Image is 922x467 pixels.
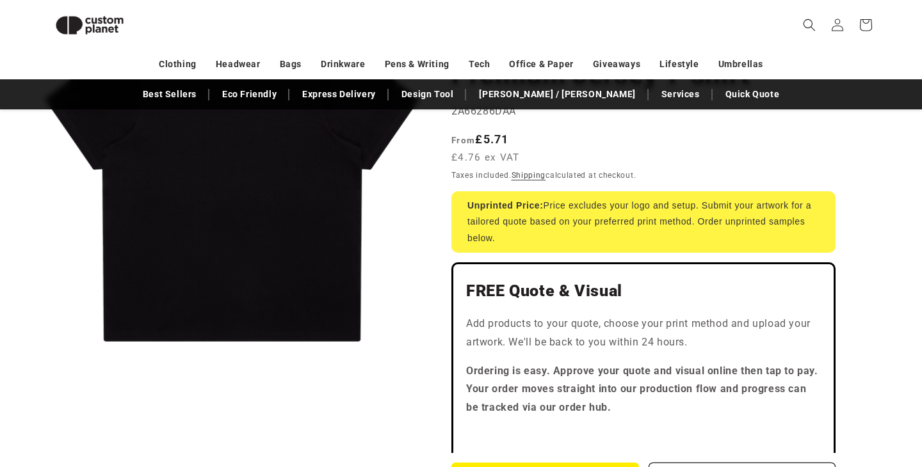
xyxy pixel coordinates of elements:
a: Design Tool [395,83,460,106]
div: Price excludes your logo and setup. Submit your artwork for a tailored quote based on your prefer... [451,191,836,253]
a: Express Delivery [296,83,382,106]
img: Custom Planet [45,5,134,45]
strong: Unprinted Price: [467,200,544,210]
a: Office & Paper [509,53,573,75]
div: Taxes included. calculated at checkout. [451,169,836,182]
a: Bags [280,53,302,75]
a: Services [655,83,706,106]
a: [PERSON_NAME] / [PERSON_NAME] [473,83,642,106]
span: From [451,135,475,145]
span: £4.76 ex VAT [451,150,520,165]
a: Giveaways [593,53,640,75]
a: Pens & Writing [385,53,449,75]
p: Add products to your quote, choose your print method and upload your artwork. We'll be back to yo... [466,315,821,352]
strong: Ordering is easy. Approve your quote and visual online then tap to pay. Your order moves straight... [466,365,818,414]
a: Tech [469,53,490,75]
span: 2A66286DAA [451,105,516,117]
a: Umbrellas [718,53,763,75]
a: Eco Friendly [216,83,283,106]
iframe: Customer reviews powered by Trustpilot [466,427,821,440]
iframe: Chat Widget [702,329,922,467]
a: Clothing [159,53,197,75]
media-gallery: Gallery Viewer [45,19,419,342]
a: Lifestyle [659,53,699,75]
a: Quick Quote [719,83,786,106]
a: Headwear [216,53,261,75]
strong: £5.71 [451,132,509,146]
h2: FREE Quote & Visual [466,281,821,301]
a: Shipping [512,171,546,180]
a: Drinkware [321,53,365,75]
summary: Search [795,11,823,39]
a: Best Sellers [136,83,203,106]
